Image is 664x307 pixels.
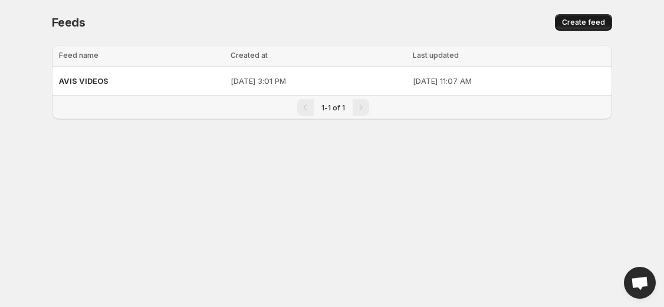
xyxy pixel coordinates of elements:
a: Open chat [624,267,656,299]
button: Create feed [555,14,612,31]
span: Created at [231,51,268,60]
span: Create feed [562,18,605,27]
span: 1-1 of 1 [321,103,345,112]
nav: Pagination [52,95,612,119]
p: [DATE] 3:01 PM [231,75,406,87]
span: AVIS VIDEOS [59,76,109,86]
p: [DATE] 11:07 AM [413,75,605,87]
span: Feeds [52,15,86,30]
span: Last updated [413,51,459,60]
span: Feed name [59,51,98,60]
